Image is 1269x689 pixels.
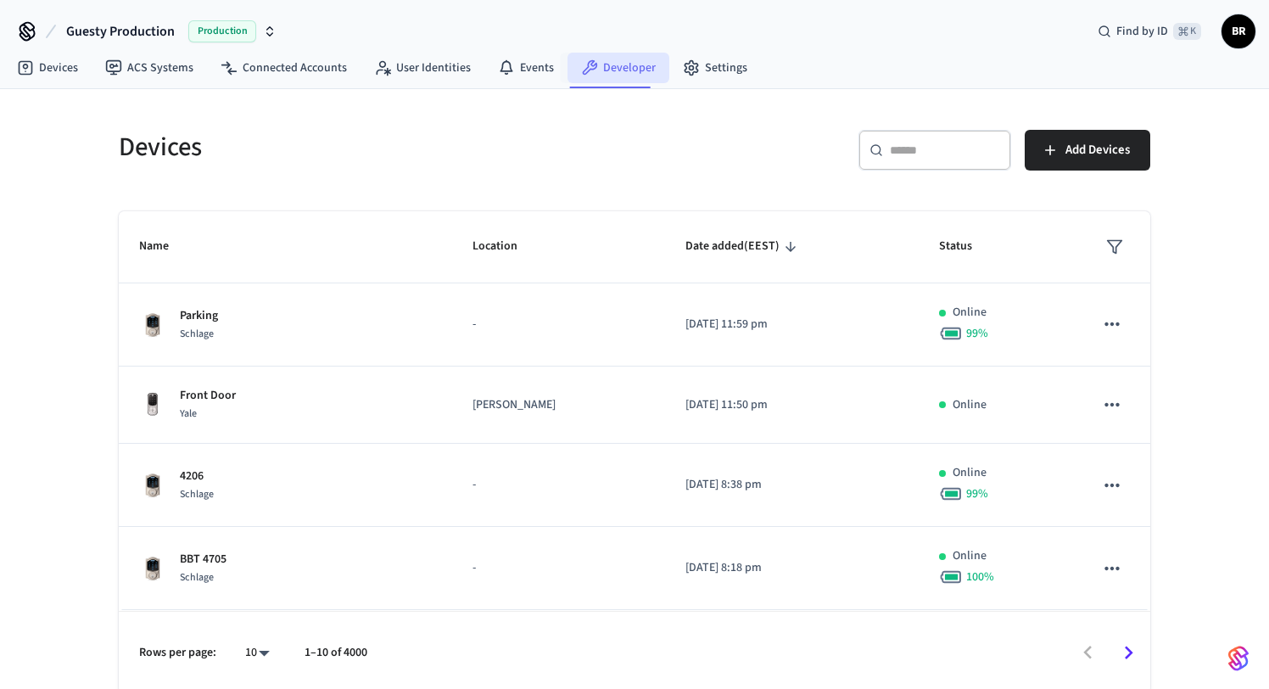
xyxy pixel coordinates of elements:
span: Schlage [180,487,214,501]
span: Name [139,233,191,260]
img: Yale Assure Touchscreen Wifi Smart Lock, Satin Nickel, Front [139,391,166,418]
p: Online [953,464,987,482]
p: [DATE] 11:50 pm [685,396,898,414]
p: 4206 [180,468,214,485]
p: [PERSON_NAME] [472,396,645,414]
div: 10 [237,641,277,665]
div: Find by ID⌘ K [1084,16,1215,47]
p: Rows per page: [139,644,216,662]
img: Schlage Sense Smart Deadbolt with Camelot Trim, Front [139,555,166,582]
span: Yale [180,406,197,421]
span: Schlage [180,327,214,341]
span: 100 % [966,569,994,585]
a: Settings [669,53,761,83]
span: Add Devices [1065,139,1130,161]
a: Events [484,53,567,83]
span: Schlage [180,570,214,585]
h5: Devices [119,130,624,165]
a: ACS Systems [92,53,207,83]
span: Status [939,233,994,260]
p: 1–10 of 4000 [305,644,367,662]
img: SeamLogoGradient.69752ec5.svg [1228,645,1249,672]
p: Front Door [180,387,236,405]
p: [DATE] 11:59 pm [685,316,898,333]
p: - [472,316,645,333]
p: Online [953,396,987,414]
button: BR [1221,14,1255,48]
p: Parking [180,307,218,325]
button: Go to next page [1109,633,1149,673]
span: ⌘ K [1173,23,1201,40]
img: Schlage Sense Smart Deadbolt with Camelot Trim, Front [139,311,166,339]
a: Devices [3,53,92,83]
span: Production [188,20,256,42]
span: 99 % [966,325,988,342]
span: 99 % [966,485,988,502]
a: Developer [567,53,669,83]
span: Date added(EEST) [685,233,802,260]
p: [DATE] 8:18 pm [685,559,898,577]
span: Location [472,233,539,260]
p: [DATE] 8:38 pm [685,476,898,494]
p: BBT 4705 [180,551,226,569]
img: Schlage Sense Smart Deadbolt with Camelot Trim, Front [139,472,166,499]
button: Add Devices [1025,130,1150,171]
span: Guesty Production [66,21,175,42]
p: - [472,476,645,494]
p: Online [953,547,987,565]
span: Find by ID [1116,23,1168,40]
a: User Identities [361,53,484,83]
a: Connected Accounts [207,53,361,83]
span: BR [1223,16,1254,47]
p: - [472,559,645,577]
p: Online [953,304,987,322]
